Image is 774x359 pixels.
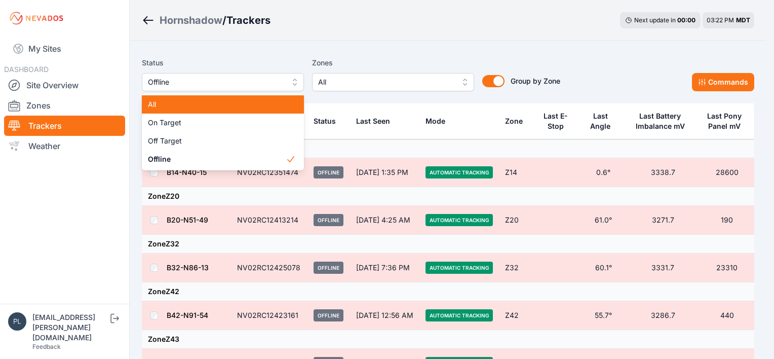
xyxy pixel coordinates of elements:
[148,76,284,88] span: Offline
[148,118,286,128] span: On Target
[148,154,286,164] span: Offline
[148,136,286,146] span: Off Target
[142,93,304,170] div: Offline
[148,99,286,110] span: All
[142,73,304,91] button: Offline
